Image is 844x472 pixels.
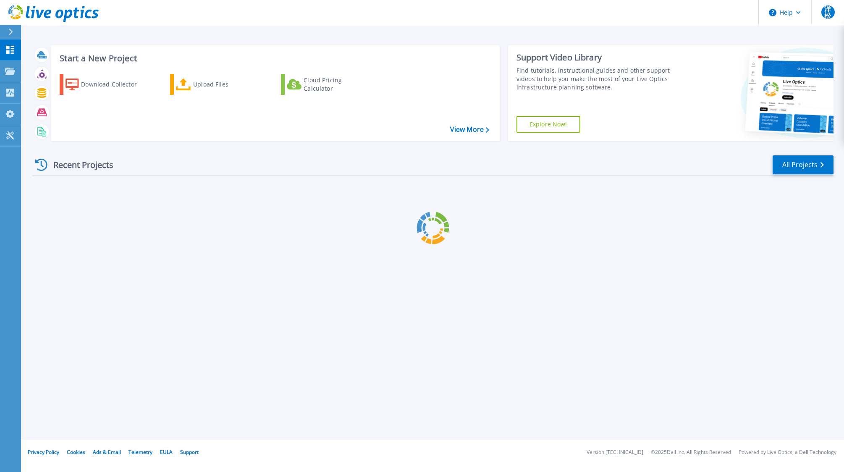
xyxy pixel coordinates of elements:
[516,116,580,133] a: Explore Now!
[281,74,375,95] a: Cloud Pricing Calculator
[516,52,683,63] div: Support Video Library
[81,76,148,93] div: Download Collector
[93,448,121,456] a: Ads & Email
[651,450,731,455] li: © 2025 Dell Inc. All Rights Reserved
[32,155,125,175] div: Recent Projects
[739,450,836,455] li: Powered by Live Optics, a Dell Technology
[60,54,489,63] h3: Start a New Project
[60,74,153,95] a: Download Collector
[821,5,835,19] span: 洋松
[67,448,85,456] a: Cookies
[304,76,371,93] div: Cloud Pricing Calculator
[180,448,199,456] a: Support
[160,448,173,456] a: EULA
[193,76,260,93] div: Upload Files
[28,448,59,456] a: Privacy Policy
[170,74,264,95] a: Upload Files
[516,66,683,92] div: Find tutorials, instructional guides and other support videos to help you make the most of your L...
[128,448,152,456] a: Telemetry
[450,126,489,134] a: View More
[587,450,643,455] li: Version: [TECHNICAL_ID]
[773,155,834,174] a: All Projects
